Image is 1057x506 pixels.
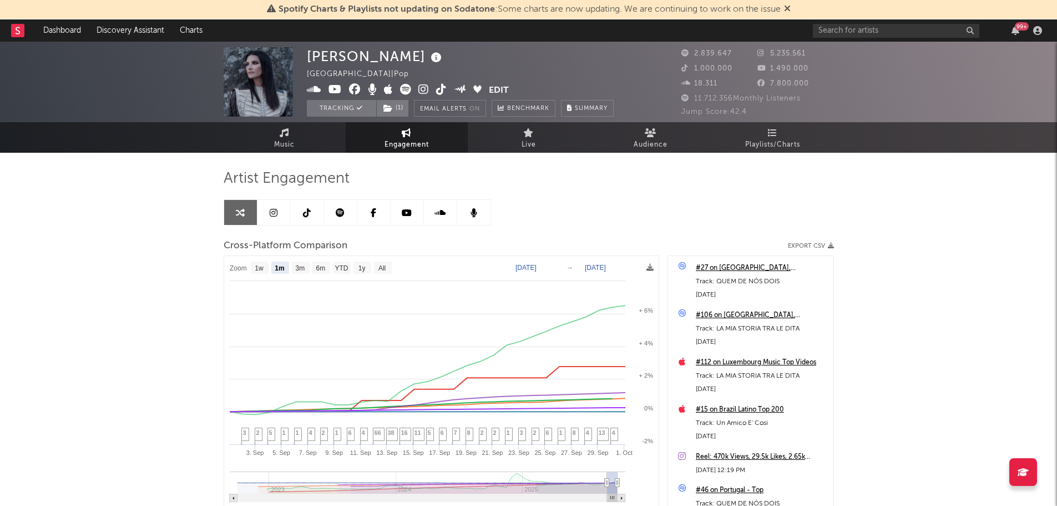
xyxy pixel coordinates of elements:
[243,429,246,436] span: 3
[639,372,653,379] text: + 2%
[696,309,828,322] a: #106 on [GEOGRAPHIC_DATA], [GEOGRAPHIC_DATA]
[520,429,523,436] span: 3
[696,356,828,369] div: #112 on Luxembourg Music Top Videos
[585,264,606,272] text: [DATE]
[414,100,486,117] button: Email AlertsOn
[696,369,828,383] div: Track: LA MIA STORIA TRA LE DITA
[644,405,653,412] text: 0%
[295,264,305,272] text: 3m
[385,138,429,152] span: Engagement
[455,449,476,456] text: 19. Sep
[468,122,590,153] a: Live
[634,138,667,152] span: Audience
[681,80,717,87] span: 18.311
[348,429,352,436] span: 6
[377,100,408,117] button: (1)
[362,429,365,436] span: 4
[467,429,471,436] span: 8
[573,429,576,436] span: 8
[335,264,348,272] text: YTD
[224,122,346,153] a: Music
[230,264,247,272] text: Zoom
[274,138,295,152] span: Music
[378,264,385,272] text: All
[546,429,549,436] span: 6
[272,449,290,456] text: 5. Sep
[559,429,563,436] span: 1
[309,429,312,436] span: 4
[307,47,444,66] div: [PERSON_NAME]
[696,335,828,349] div: [DATE]
[246,449,264,456] text: 3. Sep
[788,243,834,249] button: Export CSV
[1015,22,1029,31] div: 99 +
[325,449,343,456] text: 9. Sep
[639,307,653,314] text: + 6%
[350,449,371,456] text: 11. Sep
[612,429,615,436] span: 4
[172,19,210,42] a: Charts
[696,288,828,302] div: [DATE]
[813,24,979,38] input: Search for artists
[296,429,299,436] span: 1
[567,264,573,272] text: →
[307,100,376,117] button: Tracking
[224,239,347,253] span: Cross-Platform Comparison
[599,429,605,436] span: 13
[587,449,608,456] text: 29. Sep
[507,429,510,436] span: 1
[493,429,497,436] span: 2
[279,5,781,14] span: : Some charts are now updating. We are continuing to work on the issue
[696,275,828,288] div: Track: QUEM DE NÓS DOIS
[696,484,828,497] div: #46 on Portugal - Top
[256,429,260,436] span: 2
[745,138,800,152] span: Playlists/Charts
[402,449,423,456] text: 15. Sep
[575,106,608,112] span: Summary
[590,122,712,153] a: Audience
[469,106,480,112] em: On
[757,50,806,57] span: 5.235.561
[616,449,632,456] text: 1. Oct
[224,172,350,186] span: Artist Engagement
[757,80,809,87] span: 7.800.000
[696,262,828,275] a: #27 on [GEOGRAPHIC_DATA], [GEOGRAPHIC_DATA]
[454,429,457,436] span: 7
[784,5,791,14] span: Dismiss
[401,429,408,436] span: 16
[712,122,834,153] a: Playlists/Charts
[696,464,828,477] div: [DATE] 12:19 PM
[681,108,747,116] span: Jump Score: 42.4
[696,450,828,464] a: Reel: 470k Views, 29.5k Likes, 2.65k Comments
[508,449,529,456] text: 23. Sep
[255,264,264,272] text: 1w
[376,100,409,117] span: ( 1 )
[482,449,503,456] text: 21. Sep
[561,100,614,117] button: Summary
[322,429,325,436] span: 2
[269,429,272,436] span: 5
[1012,26,1019,35] button: 99+
[388,429,395,436] span: 38
[414,429,421,436] span: 11
[89,19,172,42] a: Discovery Assistant
[346,122,468,153] a: Engagement
[696,403,828,417] div: #15 on Brazil Latino Top 200
[299,449,316,456] text: 7. Sep
[696,430,828,443] div: [DATE]
[639,340,653,347] text: + 4%
[316,264,325,272] text: 6m
[515,264,537,272] text: [DATE]
[507,102,549,116] span: Benchmark
[522,138,536,152] span: Live
[335,429,338,436] span: 1
[375,429,381,436] span: 66
[681,50,732,57] span: 2.839.647
[533,429,537,436] span: 2
[681,95,801,102] span: 11.712.356 Monthly Listeners
[428,429,431,436] span: 5
[307,68,422,81] div: [GEOGRAPHIC_DATA] | Pop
